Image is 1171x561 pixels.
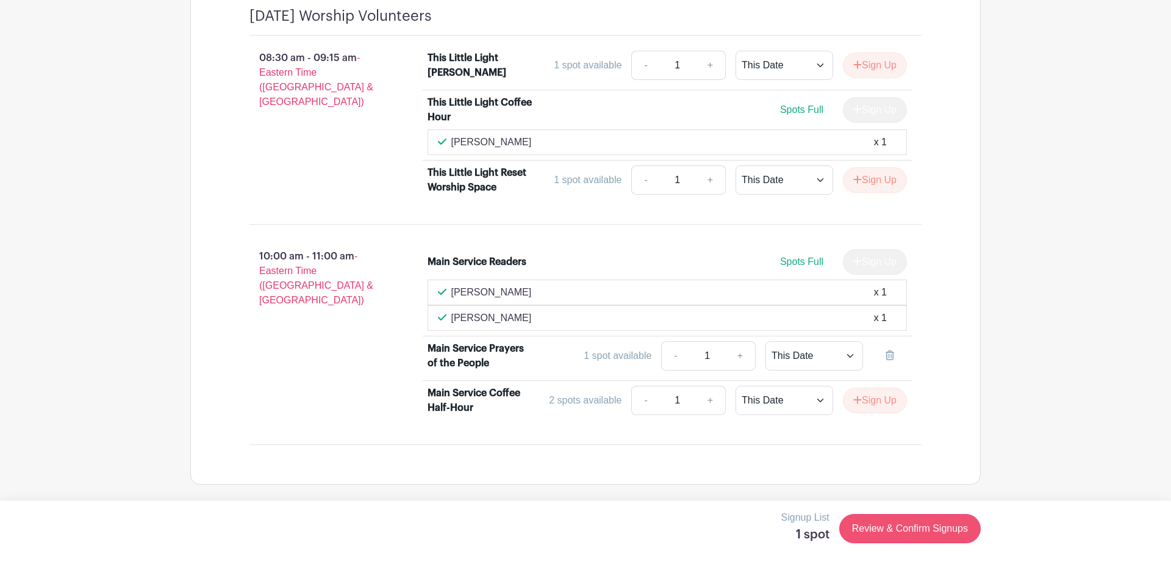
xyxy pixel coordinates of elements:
div: 1 spot available [584,349,651,363]
div: 1 spot available [554,58,621,73]
button: Sign Up [843,388,907,413]
span: Spots Full [780,256,823,267]
div: This Little Light Coffee Hour [428,95,533,125]
p: Signup List [781,510,829,525]
div: 2 spots available [549,393,621,408]
h5: 1 spot [781,527,829,542]
div: Main Service Readers [428,255,526,269]
p: [PERSON_NAME] [451,311,532,325]
button: Sign Up [843,167,907,193]
a: + [695,165,726,195]
div: 1 spot available [554,173,621,187]
div: x 1 [874,285,887,300]
div: Main Service Coffee Half-Hour [428,386,533,415]
div: x 1 [874,135,887,150]
a: - [631,165,659,195]
a: + [725,341,756,371]
span: - Eastern Time ([GEOGRAPHIC_DATA] & [GEOGRAPHIC_DATA]) [259,251,373,305]
a: - [661,341,689,371]
a: + [695,386,726,415]
a: - [631,51,659,80]
a: Review & Confirm Signups [839,514,981,543]
span: - Eastern Time ([GEOGRAPHIC_DATA] & [GEOGRAPHIC_DATA]) [259,52,373,107]
div: This Little Light [PERSON_NAME] [428,51,533,80]
div: Main Service Prayers of the People [428,341,533,371]
div: This Little Light Reset Worship Space [428,165,533,195]
p: [PERSON_NAME] [451,285,532,300]
h4: [DATE] Worship Volunteers [249,7,432,25]
span: Spots Full [780,104,823,115]
button: Sign Up [843,52,907,78]
p: 08:30 am - 09:15 am [230,46,408,114]
div: x 1 [874,311,887,325]
a: + [695,51,726,80]
p: [PERSON_NAME] [451,135,532,150]
p: 10:00 am - 11:00 am [230,244,408,313]
a: - [631,386,659,415]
